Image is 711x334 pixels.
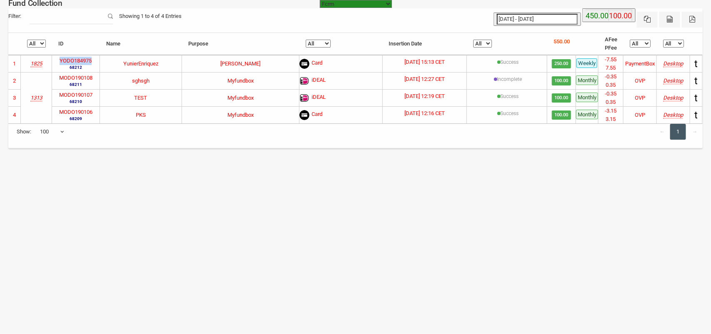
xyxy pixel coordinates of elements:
[404,75,445,83] label: [DATE] 12:27 CET
[501,93,519,100] label: [{
[670,124,686,140] a: 1
[599,107,623,115] li: -3.15
[576,93,598,102] span: Monthly
[182,72,300,89] td: Myfundbox
[59,91,92,99] label: MODO190107
[501,110,519,117] label: [{
[635,94,645,102] div: OVP
[8,89,21,106] td: 3
[30,95,42,101] i: Test Account
[60,64,92,70] small: 68212
[312,93,326,103] span: iDEAL
[663,112,683,118] i: Mozilla/5.0 (Windows NT 10.0; Win64; x64) AppleWebKit/537.36 (KHTML, like Gecko) Chrome/140.0.0.0...
[59,108,92,116] label: MODO190106
[312,76,326,86] span: iDEAL
[582,8,636,22] button: 450.00100.00
[182,89,300,106] td: Myfundbox
[100,33,182,55] th: Name
[8,106,21,123] td: 4
[654,124,670,140] a: ←
[605,44,617,52] li: PFee
[60,57,92,65] label: YODO184975
[501,58,519,66] label: [{
[8,55,21,72] td: 1
[605,35,617,44] li: AFee
[100,72,182,89] td: sghsgh
[113,8,188,24] div: Showing 1 to 4 of 4 Entries
[383,33,467,55] th: Insertion Date
[695,58,698,70] span: t
[8,72,21,89] td: 2
[576,110,598,119] span: Monthly
[576,75,598,85] span: Monthly
[695,92,698,104] span: t
[552,110,571,120] span: 100.00
[682,12,703,28] button: Pdf
[635,111,645,119] div: OVP
[695,75,698,87] span: t
[404,58,445,66] label: [DATE] 15:13 CET
[586,10,609,22] label: 450.00
[100,55,182,72] td: YunierEnriquez
[599,81,623,89] li: 0.35
[30,60,42,67] i: Yoel Molina
[609,10,632,22] label: 100.00
[182,55,300,72] td: [PERSON_NAME]
[59,74,92,82] label: MODO190108
[59,98,92,105] small: 68210
[40,128,64,136] span: 100
[52,33,100,55] th: ID
[599,90,623,98] li: -0.35
[552,76,571,85] span: 100.00
[17,128,31,136] span: Show:
[59,81,92,88] small: 68211
[637,12,658,28] button: Excel
[576,58,597,68] span: Weekly
[312,110,322,120] span: Card
[635,77,645,85] div: OVP
[100,106,182,123] td: PKS
[312,59,322,69] span: Card
[599,115,623,123] li: 3.15
[404,109,445,118] label: [DATE] 12:16 CET
[182,33,300,55] th: Purpose
[552,59,571,68] span: 250.00
[663,95,683,101] i: Mozilla/5.0 (Windows NT 10.0; Win64; x64) AppleWebKit/537.36 (KHTML, like Gecko) Chrome/140.0.0.0...
[663,60,683,67] i: Mozilla/5.0 (Windows NT 10.0; Win64; x64) AppleWebKit/537.36 (KHTML, like Gecko) Chrome/140.0.0.0...
[687,124,703,140] a: →
[659,12,680,28] button: CSV
[599,64,623,72] li: 7.55
[599,73,623,81] li: -0.35
[30,8,113,24] input: Filter:
[599,55,623,64] li: -7.55
[59,116,92,122] small: 68209
[695,109,698,121] span: t
[625,60,655,68] div: PaymentBox
[182,106,300,123] td: Myfundbox
[554,38,570,46] p: 550.00
[552,93,571,103] span: 100.00
[497,75,522,83] label: [{
[40,124,65,140] span: 100
[404,92,445,100] label: [DATE] 12:19 CET
[663,78,683,84] i: Mozilla/5.0 (Windows NT 10.0; Win64; x64) AppleWebKit/537.36 (KHTML, like Gecko) Chrome/140.0.0.0...
[599,98,623,106] li: 0.35
[100,89,182,106] td: TEST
